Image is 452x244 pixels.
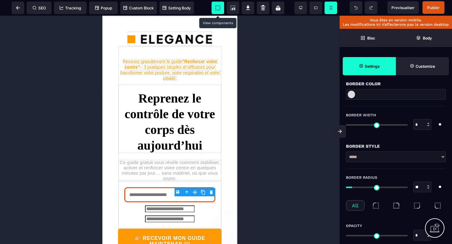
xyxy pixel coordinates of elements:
span: Setting Body [163,6,191,10]
img: bottom-right-radius.9d9d0345.svg [413,202,421,210]
span: Opacity [346,223,362,228]
span: Open Style Manager [396,57,449,75]
strong: Body [423,36,432,40]
span: SEO [33,6,46,10]
span: Tracking [60,6,81,10]
span: Screenshot [227,2,239,14]
img: top-left-radius.822a4e29.svg [372,202,380,210]
span: Settings [343,57,396,75]
span: Previsualiser [391,5,415,10]
span: Custom Block [123,6,154,10]
div: Border Color [346,80,446,88]
span: Border Width [346,113,376,118]
img: bottom-left-radius.301b1bf6.svg [434,202,442,210]
span: Publier [427,5,440,10]
span: Open Layer Manager [396,29,452,47]
span: Popup [95,6,112,10]
p: Les modifications ici n’affecterons pas la version desktop [343,22,449,27]
strong: Settings [365,64,380,69]
span: View components [212,2,224,14]
strong: Customize [416,64,435,69]
text: Ce guide gratuit vous révèle comment stabiliser, activer et renforcer votre centre en quelques mi... [16,144,119,165]
i: – 3 pratiques simples et efficaces pour transformer votre posture, votre respiration et votre vit... [18,49,118,65]
img: top-right-radius.9e58d49b.svg [392,202,400,210]
text: Reprenez le contrôle de votre corps dès aujourd’hui [16,69,119,138]
div: Border Style [346,142,446,150]
span: Border Radius [346,175,377,180]
p: Vous êtes en version mobile. [343,18,449,22]
img: 36a31ef8dffae9761ab5e8e4264402e5_logo.png [25,16,110,30]
span: Open Blocks [340,29,396,47]
span: Preview [387,1,419,14]
strong: Bloc [367,36,375,40]
span: Recevez gratuitement le guide [20,43,80,48]
button: 👉🏼 RECEVOIR MON GUIDE MAINTENAN !!! [16,213,119,237]
text: “Renforcer votre centre” [18,43,118,65]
